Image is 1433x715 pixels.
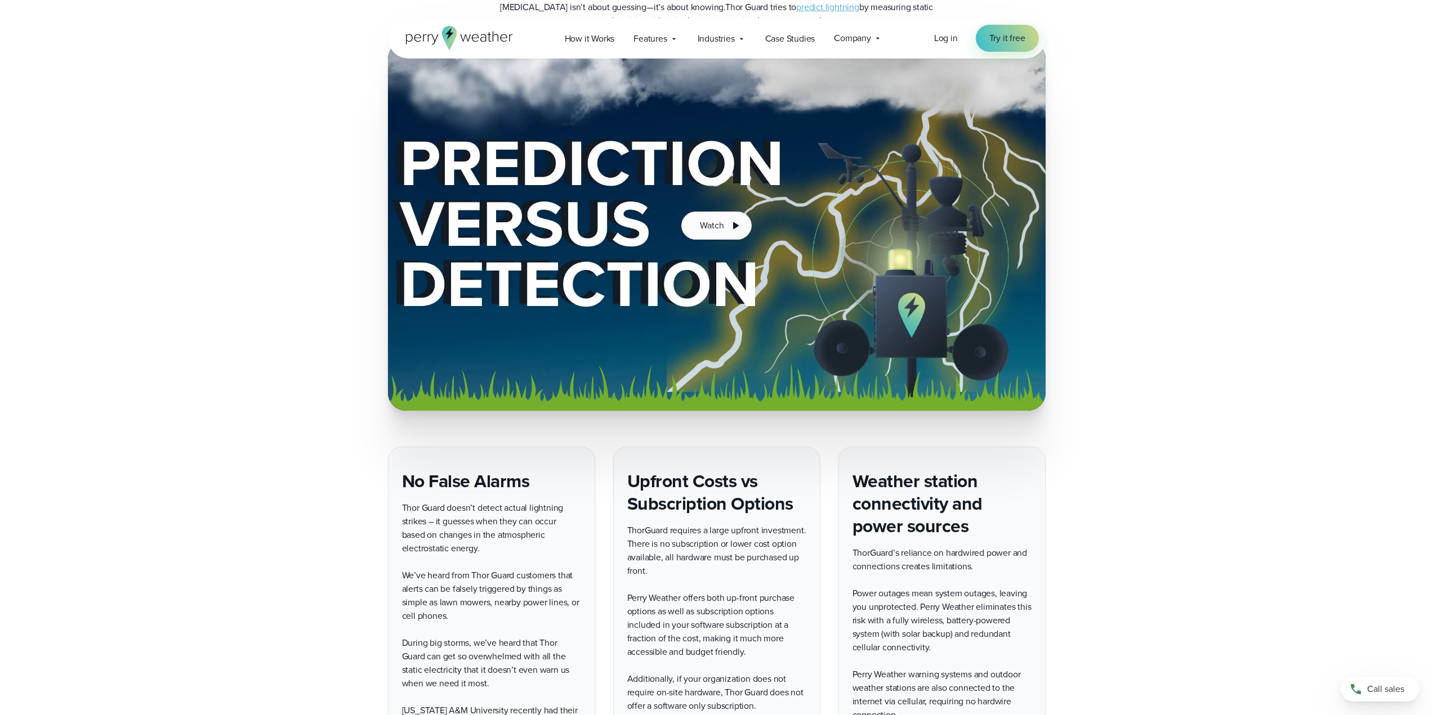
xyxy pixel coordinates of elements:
[852,587,1032,654] p: Power outages mean system outages, leaving you unprotected. Perry Weather eliminates this risk wi...
[989,32,1025,45] span: Try it free
[852,470,1032,537] h5: Weather station connectivity and power sources
[402,569,581,623] p: We’ve heard from Thor Guard customers that alerts can be falsely triggered by things as simple as...
[627,591,806,659] p: Perry Weather offers both up-front purchase options as well as subscription options included in y...
[402,470,581,492] h5: No False Alarms
[627,470,806,515] h5: Upfront Costs vs Subscription Options
[796,1,859,14] a: predict lightning
[756,27,825,50] a: Case Studies
[627,524,806,578] p: ThorGuard requires a large upfront investment. There is no subscription or lower cost option avai...
[834,32,871,45] span: Company
[934,32,958,44] span: Log in
[852,546,1032,573] p: ThorGuard’s reliance on hardwired power and connections creates limitations.
[402,636,581,690] p: During big storms, we’ve heard that Thor Guard can get so overwhelmed with all the static electri...
[1341,677,1419,701] a: Call sales
[565,32,615,46] span: How it Works
[627,672,806,713] p: Additionally, if your organization does not require on-site hardware, Thor Guard does not offer a...
[700,219,724,232] span: Watch
[934,32,958,45] a: Log in
[500,1,725,14] span: [MEDICAL_DATA] isn’t about guessing—it’s about knowing.
[633,32,667,46] span: Features
[402,501,564,555] span: Thor Guard doesn’t detect actual lightning strikes – it guesses when they can occur based on chan...
[492,1,942,28] p: Thor Guard tries to by measuring static electricity with a single sensor – an inadequate approach.
[1367,682,1404,696] span: Call sales
[765,32,815,46] span: Case Studies
[976,25,1039,52] a: Try it free
[555,27,624,50] a: How it Works
[681,212,751,240] button: Watch
[698,32,735,46] span: Industries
